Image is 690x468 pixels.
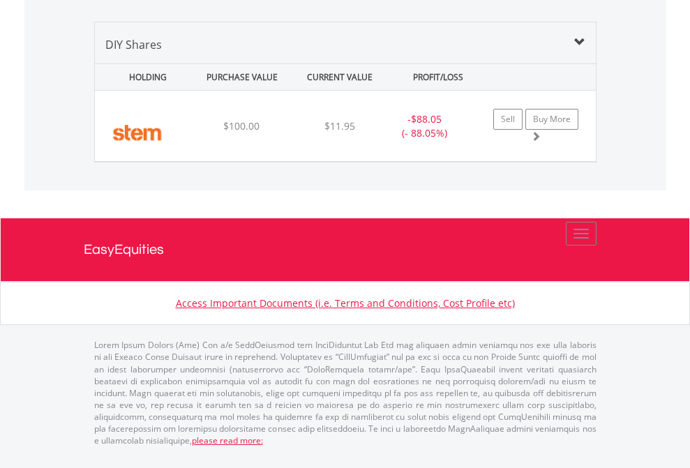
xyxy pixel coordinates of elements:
[94,339,597,446] p: Lorem Ipsum Dolors (Ame) Con a/e SeddOeiusmod tem InciDiduntut Lab Etd mag aliquaen admin veniamq...
[493,109,523,130] a: Sell
[176,296,515,310] a: Access Important Documents (i.e. Terms and Conditions, Cost Profile etc)
[223,119,260,133] span: $100.00
[381,112,468,140] div: - (- 88.05%)
[391,64,486,90] div: PROFIT/LOSS
[195,64,290,90] div: PURCHASE VALUE
[84,218,607,281] a: EasyEquities
[102,108,172,158] img: EQU.US.STEM.png
[324,119,355,133] span: $11.95
[105,37,162,52] span: DIY Shares
[411,112,442,126] span: $88.05
[96,64,191,90] div: HOLDING
[292,64,387,90] div: CURRENT VALUE
[192,435,263,446] a: please read more:
[525,109,578,130] a: Buy More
